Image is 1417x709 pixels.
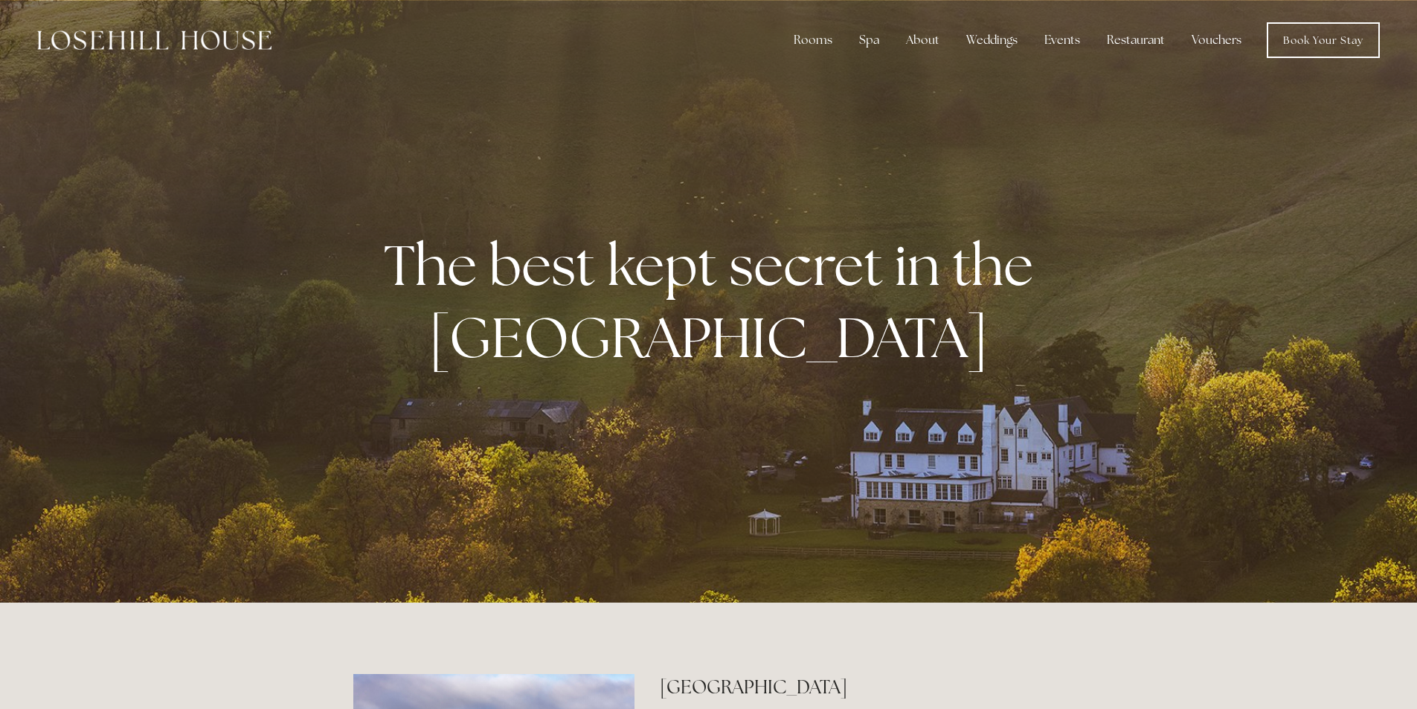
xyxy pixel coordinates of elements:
[37,31,271,50] img: Losehill House
[954,25,1029,55] div: Weddings
[384,228,1045,374] strong: The best kept secret in the [GEOGRAPHIC_DATA]
[894,25,951,55] div: About
[782,25,844,55] div: Rooms
[1032,25,1092,55] div: Events
[1095,25,1177,55] div: Restaurant
[1267,22,1380,58] a: Book Your Stay
[1180,25,1253,55] a: Vouchers
[660,674,1064,700] h2: [GEOGRAPHIC_DATA]
[847,25,891,55] div: Spa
